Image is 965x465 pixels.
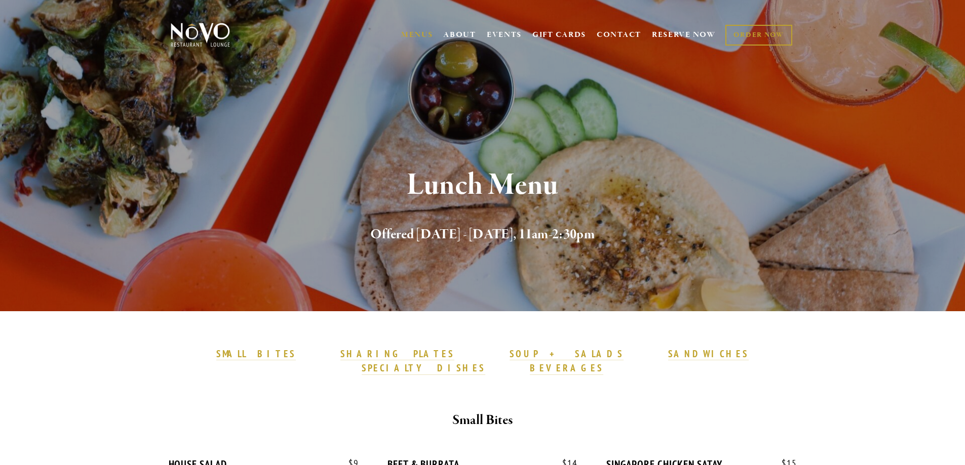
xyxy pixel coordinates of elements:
[340,348,454,361] a: SHARING PLATES
[530,362,604,374] strong: BEVERAGES
[510,348,623,360] strong: SOUP + SALADS
[530,362,604,375] a: BEVERAGES
[597,25,641,45] a: CONTACT
[487,30,522,40] a: EVENTS
[216,348,296,360] strong: SMALL BITES
[510,348,623,361] a: SOUP + SALADS
[340,348,454,360] strong: SHARING PLATES
[652,25,716,45] a: RESERVE NOW
[668,348,749,361] a: SANDWICHES
[725,25,792,46] a: ORDER NOW
[401,30,433,40] a: MENUS
[668,348,749,360] strong: SANDWICHES
[443,30,476,40] a: ABOUT
[452,411,513,429] strong: Small Bites
[169,22,232,48] img: Novo Restaurant &amp; Lounge
[216,348,296,361] a: SMALL BITES
[187,169,778,202] h1: Lunch Menu
[362,362,485,375] a: SPECIALTY DISHES
[532,25,586,45] a: GIFT CARDS
[187,224,778,245] h2: Offered [DATE] - [DATE], 11am-2:30pm
[362,362,485,374] strong: SPECIALTY DISHES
